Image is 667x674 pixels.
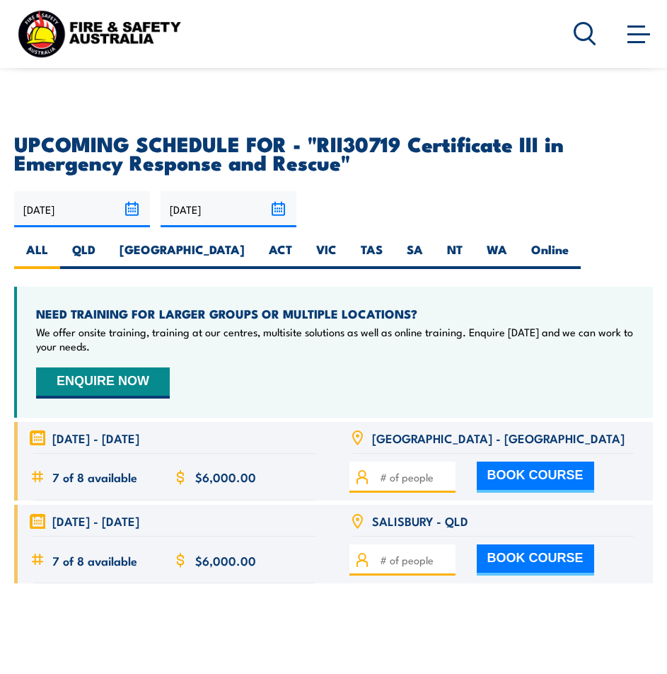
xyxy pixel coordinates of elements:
label: QLD [60,241,108,269]
button: BOOK COURSE [477,462,594,493]
span: 7 of 8 available [52,469,137,485]
span: SALISBURY - QLD [372,513,468,529]
p: We offer onsite training, training at our centres, multisite solutions as well as online training... [36,325,634,353]
span: [DATE] - [DATE] [52,513,139,529]
h4: NEED TRAINING FOR LARGER GROUPS OR MULTIPLE LOCATIONS? [36,306,634,321]
button: ENQUIRE NOW [36,367,170,399]
span: 7 of 8 available [52,552,137,569]
label: [GEOGRAPHIC_DATA] [108,241,257,269]
span: $6,000.00 [195,552,256,569]
input: From date [14,191,150,227]
span: [DATE] - [DATE] [52,430,139,446]
label: VIC [304,241,349,269]
label: WA [475,241,519,269]
label: NT [435,241,475,269]
label: TAS [349,241,395,269]
input: # of people [380,552,451,568]
label: SA [395,241,435,269]
input: To date [161,191,296,227]
h2: UPCOMING SCHEDULE FOR - "RII30719 Certificate III in Emergency Response and Rescue" [14,134,653,171]
input: # of people [380,469,451,485]
label: Online [519,241,581,269]
label: ACT [257,241,304,269]
span: [GEOGRAPHIC_DATA] - [GEOGRAPHIC_DATA] [372,430,625,446]
button: BOOK COURSE [477,544,594,576]
span: $6,000.00 [195,469,256,485]
label: ALL [14,241,60,269]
